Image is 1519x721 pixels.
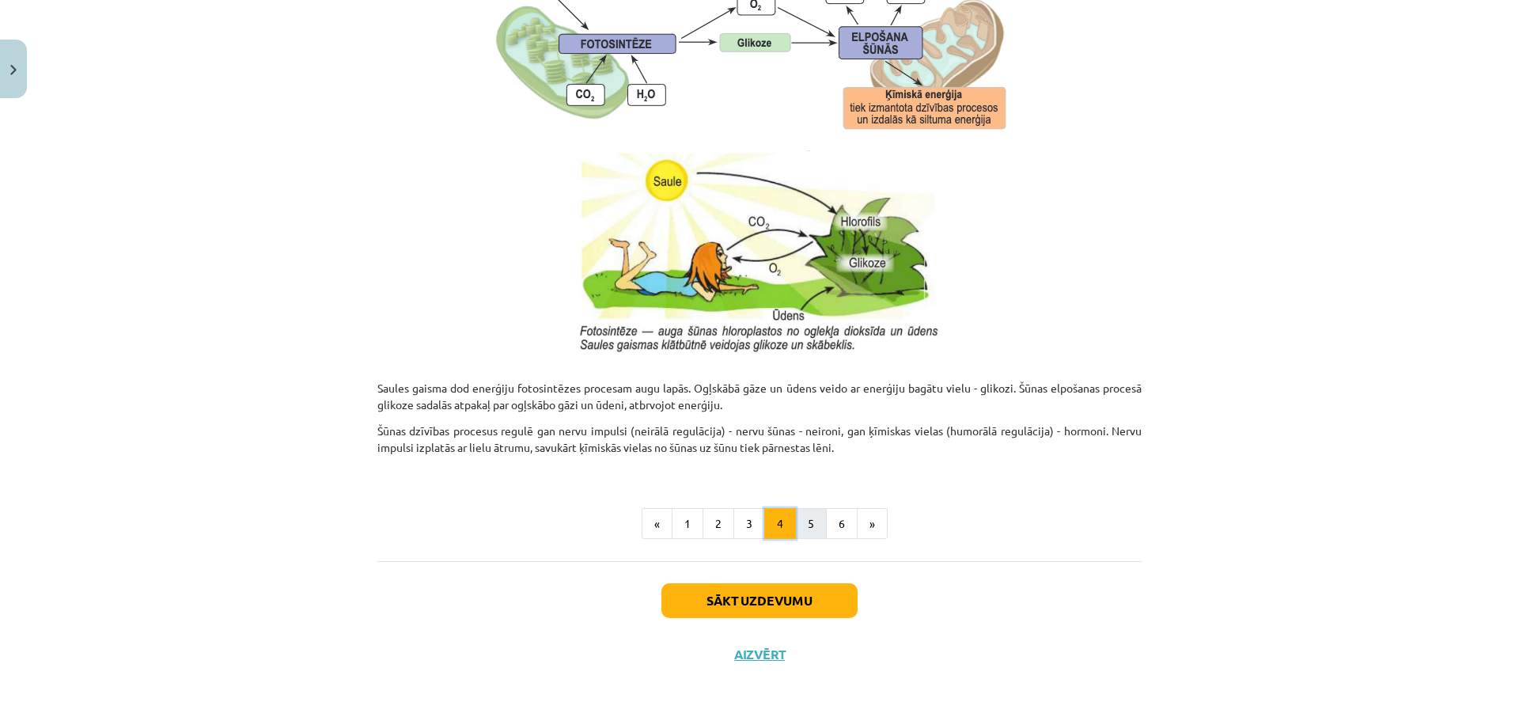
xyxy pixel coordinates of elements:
button: 4 [764,508,796,540]
button: 2 [703,508,734,540]
button: 3 [733,508,765,540]
button: 6 [826,508,858,540]
button: 1 [672,508,703,540]
button: « [642,508,672,540]
button: 5 [795,508,827,540]
p: Šūnas dzīvības procesus regulē gan nervu impulsi (neirālā regulācija) - nervu šūnas - neironi, ga... [377,423,1142,472]
button: Sākt uzdevumu [661,583,858,618]
p: Saules gaisma dod enerģiju fotosintēzes procesam augu lapās. Ogļskābā gāze un ūdens veido ar ener... [377,363,1142,413]
button: Aizvērt [729,647,790,662]
img: icon-close-lesson-0947bae3869378f0d4975bcd49f059093ad1ed9edebbc8119c70593378902aed.svg [10,65,17,75]
button: » [857,508,888,540]
nav: Page navigation example [377,508,1142,540]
